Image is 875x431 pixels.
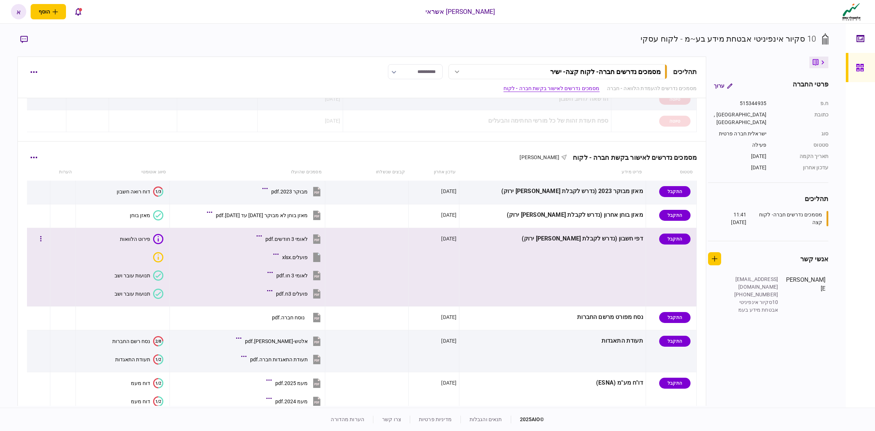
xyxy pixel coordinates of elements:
text: 1/2 [155,381,161,385]
div: [GEOGRAPHIC_DATA] , [GEOGRAPHIC_DATA] [713,111,766,126]
div: פירוט הלוואות [120,236,150,242]
div: נסח רשם החברות [112,338,150,344]
div: נוסח חברה.pdf [272,315,305,320]
div: סוג [774,130,828,138]
div: 11:41 [DATE] [717,211,746,226]
button: תנועות עובר ושב [114,270,163,281]
div: סטטוס [774,141,828,149]
div: תעודת התאגדות [462,333,643,349]
a: מסמכים נדרשים חברה- לקוח קצה11:41 [DATE] [717,211,828,226]
div: התקבל [659,210,691,221]
div: תהליכים [708,194,828,204]
div: [DATE] [441,211,456,219]
div: מבוקר 2023.pdf [271,189,308,195]
div: ח.פ [774,100,828,107]
button: תנועות עובר ושב [114,289,163,299]
div: [DATE] [325,117,340,124]
div: נסח מפורט מרשם החברות [462,309,643,326]
div: מאזן מבוקר 2023 (נדרש לקבלת [PERSON_NAME] ירוק) [462,183,643,200]
button: פתח רשימת התראות [70,4,86,19]
div: תעודת התאגדות [115,357,150,362]
a: מסמכים נדרשים לאישור בקשת חברה - לקוח [503,85,600,92]
div: מסמכים נדרשים חברה- לקוח קצה [748,211,822,226]
button: 1/2תעודת התאגדות [115,354,163,365]
div: הרשאה לחיוב חשבון [346,91,608,107]
button: 1/2דוח מעמ [131,396,163,407]
button: מאזן בוחן [130,210,163,220]
div: פרטי החברה [793,79,828,92]
button: מעמ 2024.pdf [268,393,322,409]
div: [DATE] [441,188,456,195]
img: client company logo [841,3,862,21]
button: 1/2דוח מעמ [131,378,163,388]
div: תנועות עובר ושב [114,273,150,278]
th: עדכון אחרון [409,164,459,181]
div: התקבל [659,336,691,347]
div: פעילה [713,141,766,149]
div: עדכון אחרון [774,164,828,172]
button: לאומי 3 חו.pdf [269,267,322,284]
div: ספח תעודת זהות של כל מורשי החתימה והבעלים [346,113,608,129]
div: התקבל [659,186,691,197]
button: א [11,4,26,19]
div: דו"ח מע"מ (ESNA) [462,375,643,391]
div: תהליכים [673,67,697,77]
div: [PERSON_NAME] אשראי [425,7,495,16]
div: מאזן בוחן לא מבוקר ינואר עד יולי 2025.pdf [216,212,308,218]
button: מעמ 2025.pdf [268,375,322,391]
div: [DATE] [441,313,456,321]
div: ישראלית חברה פרטית [713,130,766,138]
div: מעמ 2025.pdf [275,380,308,386]
div: פועלים.xlsx [282,254,308,260]
div: תנועות עובר ושב [114,291,150,297]
div: 515344935 [713,100,766,107]
a: מסמכים נדרשים להעמדת הלוואה - חברה [607,85,697,92]
div: [PHONE_NUMBER] [731,291,778,299]
div: אלטש-מני.pdf [245,338,308,344]
div: לאומי 3 חודשים.pdf [265,236,308,242]
a: צרו קשר [382,416,401,422]
div: מעמ 2024.pdf [275,399,308,404]
button: ערוך [708,79,738,92]
button: פועלים 3ח.pdf [269,285,322,302]
div: [DATE] [441,379,456,386]
div: תאריך הקמה [774,153,828,160]
th: קבצים שנשלחו [325,164,409,181]
button: לאומי 3 חודשים.pdf [258,231,322,247]
div: © 2025 AIO [511,416,544,423]
div: טיוטה [659,94,691,105]
button: פתח תפריט להוספת לקוח [31,4,66,19]
button: איכות לא מספקת [150,252,163,262]
th: סיווג אוטומטי [75,164,170,181]
div: [PERSON_NAME] [785,276,825,314]
text: 1/3 [155,189,161,194]
button: אלטש-מני.pdf [238,333,322,349]
a: תנאים והגבלות [470,416,502,422]
text: 1/2 [155,357,161,362]
div: [DATE] [713,153,766,160]
button: מסמכים נדרשים חברה- לקוח קצה- ישיר [448,64,667,79]
div: [DATE] [325,95,340,103]
div: [DATE] [441,235,456,242]
div: דפי חשבון (נדרש לקבלת [PERSON_NAME] ירוק) [462,231,643,247]
div: פועלים 3ח.pdf [276,291,308,297]
button: מבוקר 2023.pdf [264,183,322,200]
div: מאזן בוחן [130,212,150,218]
div: דוח רואה חשבון [117,189,150,195]
th: פריט מידע [459,164,646,181]
button: 1/3דוח רואה חשבון [117,186,163,197]
div: אנשי קשר [800,254,828,264]
div: התקבל [659,234,691,245]
button: מאזן בוחן לא מבוקר ינואר עד יולי 2025.pdf [209,207,322,223]
text: 1/2 [155,399,161,404]
th: הערות [50,164,75,181]
div: התקבל [659,378,691,389]
div: תעודת התאגדות חברה.pdf [250,357,308,362]
th: מסמכים שהועלו [170,164,325,181]
a: הערות מהדורה [331,416,364,422]
a: מדיניות פרטיות [419,416,452,422]
button: תעודת התאגדות חברה.pdf [243,351,322,367]
div: לאומי 3 חו.pdf [276,273,308,278]
div: [DATE] [713,164,766,172]
div: טיוטה [659,116,691,127]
